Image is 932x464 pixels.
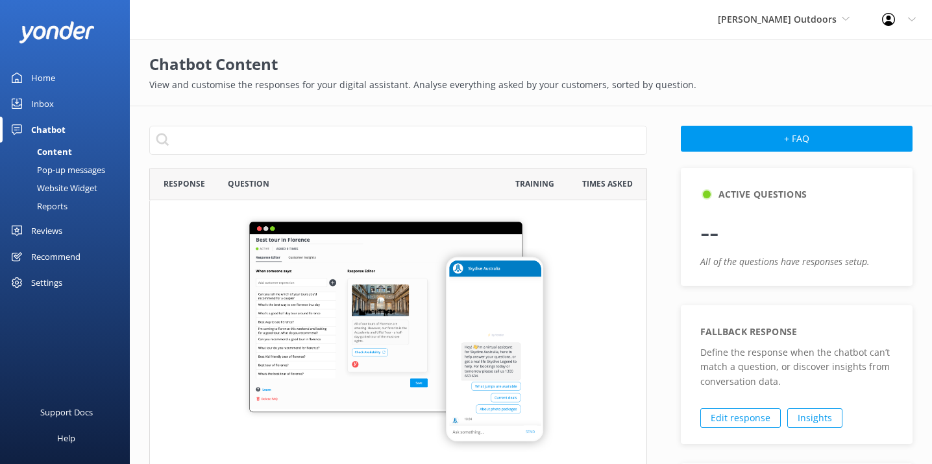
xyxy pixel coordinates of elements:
a: Insights [787,408,842,428]
button: + FAQ [681,126,913,152]
div: Inbox [31,91,54,117]
div: Support Docs [40,399,93,425]
a: Reports [8,197,130,215]
a: Content [8,143,130,161]
span: Times Asked [582,178,633,190]
a: Website Widget [8,179,130,197]
div: Chatbot [31,117,66,143]
div: Recommend [31,244,80,270]
img: chatbot... [243,215,554,453]
div: Content [8,143,72,161]
h5: Fallback response [700,325,797,339]
div: Home [31,65,55,91]
p: Define the response when the chatbot can’t match a question, or discover insights from conversati... [700,345,893,389]
i: All of the questions have responses setup. [700,255,870,268]
span: Question [228,178,269,190]
div: Pop-up messages [8,161,105,179]
p: View and customise the responses for your digital assistant. Analyse everything asked by your cus... [149,78,913,92]
div: Settings [31,270,62,296]
div: Reviews [31,218,62,244]
div: Help [57,425,75,451]
img: yonder-white-logo.png [19,21,94,43]
span: [PERSON_NAME] Outdoors [718,13,837,25]
div: Website Widget [8,179,97,197]
p: -- [700,208,893,255]
h5: Active Questions [718,187,807,202]
div: Reports [8,197,67,215]
h2: Chatbot Content [149,52,913,76]
span: Training [515,178,554,190]
a: Edit response [700,408,781,428]
span: Response [164,178,205,190]
a: Pop-up messages [8,161,130,179]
